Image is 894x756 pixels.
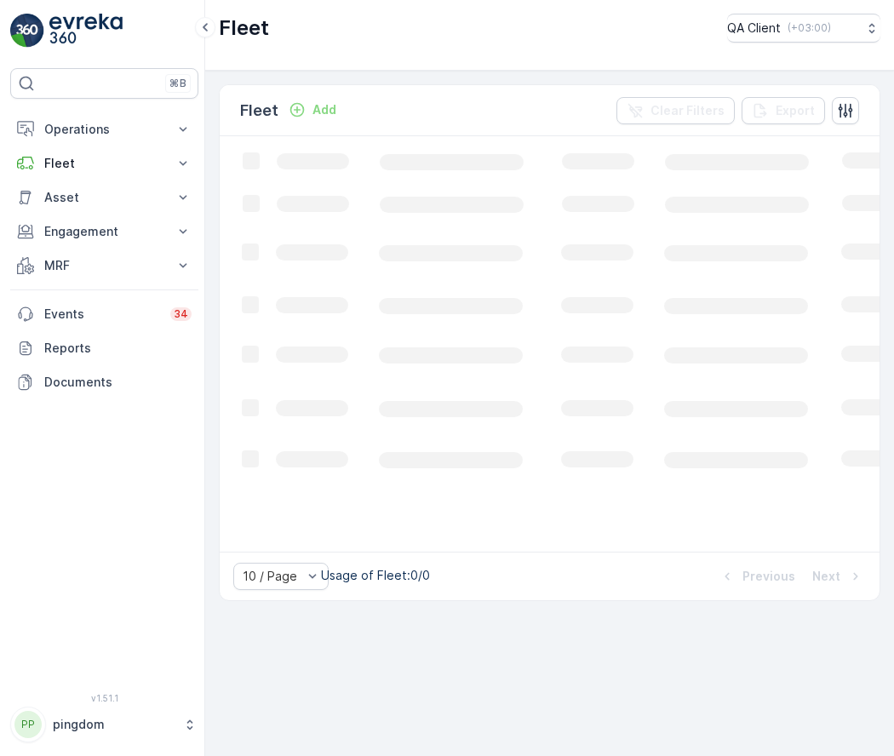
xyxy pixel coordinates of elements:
[727,14,880,43] button: QA Client(+03:00)
[10,112,198,146] button: Operations
[240,99,278,123] p: Fleet
[44,257,164,274] p: MRF
[321,567,430,584] p: Usage of Fleet : 0/0
[742,97,825,124] button: Export
[44,121,164,138] p: Operations
[776,102,815,119] p: Export
[219,14,269,42] p: Fleet
[616,97,735,124] button: Clear Filters
[10,14,44,48] img: logo
[812,568,840,585] p: Next
[742,568,795,585] p: Previous
[811,566,866,587] button: Next
[49,14,123,48] img: logo_light-DOdMpM7g.png
[312,101,336,118] p: Add
[44,340,192,357] p: Reports
[44,374,192,391] p: Documents
[44,189,164,206] p: Asset
[788,21,831,35] p: ( +03:00 )
[10,693,198,703] span: v 1.51.1
[10,249,198,283] button: MRF
[10,707,198,742] button: PPpingdom
[44,223,164,240] p: Engagement
[44,306,160,323] p: Events
[53,716,175,733] p: pingdom
[10,365,198,399] a: Documents
[10,146,198,180] button: Fleet
[650,102,725,119] p: Clear Filters
[282,100,343,120] button: Add
[10,297,198,331] a: Events34
[14,711,42,738] div: PP
[174,307,188,321] p: 34
[10,180,198,215] button: Asset
[44,155,164,172] p: Fleet
[169,77,186,90] p: ⌘B
[717,566,797,587] button: Previous
[10,331,198,365] a: Reports
[10,215,198,249] button: Engagement
[727,20,781,37] p: QA Client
